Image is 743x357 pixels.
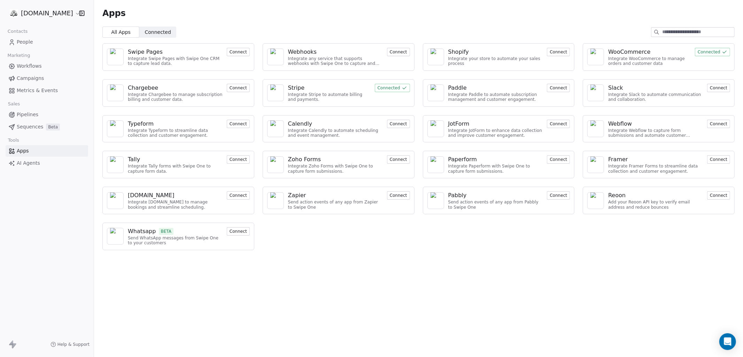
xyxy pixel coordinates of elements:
a: NA [587,84,604,101]
a: AI Agents [6,157,88,169]
button: Connect [227,84,250,92]
a: Paddle [448,84,543,92]
a: NA [267,192,284,209]
img: NA [270,156,281,173]
a: Connect [547,120,570,127]
div: Integrate any service that supports webhooks with Swipe One to capture and automate data workflows. [288,56,383,66]
img: NA [110,156,121,173]
img: NA [590,49,601,65]
span: Contacts [5,26,31,37]
a: Connect [387,49,410,55]
span: Beta [46,124,60,131]
div: Integrate WooCommerce to manage orders and customer data [608,56,691,66]
div: Slack [608,84,623,92]
div: Integrate Calendly to automate scheduling and event management. [288,128,383,138]
a: People [6,36,88,48]
a: Stripe [288,84,371,92]
a: Connect [707,156,730,163]
a: Metrics & Events [6,85,88,96]
a: WhatsappBETA [128,227,223,236]
span: [DOMAIN_NAME] [21,9,73,18]
a: NA [587,49,604,65]
a: NA [267,49,284,65]
button: Connect [547,48,570,56]
a: Pipelines [6,109,88,120]
span: Tools [5,135,22,146]
div: Whatsapp [128,227,156,236]
a: Webflow [608,120,703,128]
img: NA [110,120,121,137]
a: NA [267,156,284,173]
a: Connect [387,156,410,163]
a: Slack [608,84,703,92]
div: Paperform [448,155,477,164]
span: Help & Support [57,342,90,347]
a: Connect [227,228,250,235]
a: NA [587,156,604,173]
a: Swipe Pages [128,48,223,56]
button: Connect [387,155,410,164]
a: NA [427,120,444,137]
div: Integrate Stripe to automate billing and payments. [288,92,371,102]
button: Connect [547,84,570,92]
div: Reoon [608,191,626,200]
a: NA [107,84,124,101]
img: NA [590,120,601,137]
img: NA [431,84,441,101]
div: Integrate Paddle to automate subscription management and customer engagement. [448,92,543,102]
a: Connect [227,49,250,55]
a: Typeform [128,120,223,128]
div: Integrate Tally forms with Swipe One to capture form data. [128,164,223,174]
button: Connect [547,120,570,128]
span: Metrics & Events [17,87,58,94]
a: WooCommerce [608,48,691,56]
div: Integrate JotForm to enhance data collection and improve customer engagement. [448,128,543,138]
img: NA [270,49,281,65]
button: Connect [707,84,730,92]
a: Zoho Forms [288,155,383,164]
img: NA [431,156,441,173]
img: NA [270,84,281,101]
a: NA [267,120,284,137]
a: Tally [128,155,223,164]
a: Apps [6,145,88,157]
img: NA [270,192,281,209]
a: Webhooks [288,48,383,56]
div: v 4.0.25 [20,11,34,17]
a: Connect [227,156,250,163]
div: Tally [128,155,140,164]
a: Framer [608,155,703,164]
div: Typeform [128,120,154,128]
a: Connect [547,156,570,163]
span: Pipelines [17,111,38,118]
a: Connect [387,120,410,127]
a: Connect [227,120,250,127]
div: Zapier [288,191,306,200]
button: Connect [387,191,410,200]
img: 1000.jpg [10,9,18,17]
button: Connect [227,155,250,164]
a: JotForm [448,120,543,128]
button: Connect [707,155,730,164]
div: Integrate Paperform with Swipe One to capture form submissions. [448,164,543,174]
img: NA [590,84,601,101]
span: Apps [102,8,126,18]
span: Apps [17,147,29,155]
img: NA [431,120,441,137]
img: NA [590,156,601,173]
img: NA [590,192,601,209]
img: NA [270,120,281,137]
a: NA [107,120,124,137]
a: Pabbly [448,191,543,200]
img: website_grey.svg [11,18,17,24]
div: Webhooks [288,48,317,56]
a: Connect [547,84,570,91]
div: Add your Reoon API key to verify email address and reduce bounces [608,200,703,210]
button: [DOMAIN_NAME] [8,7,74,19]
a: NA [427,156,444,173]
span: Campaigns [17,75,44,82]
img: logo_orange.svg [11,11,17,17]
a: SequencesBeta [6,121,88,133]
a: NA [427,84,444,101]
a: [DOMAIN_NAME] [128,191,223,200]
